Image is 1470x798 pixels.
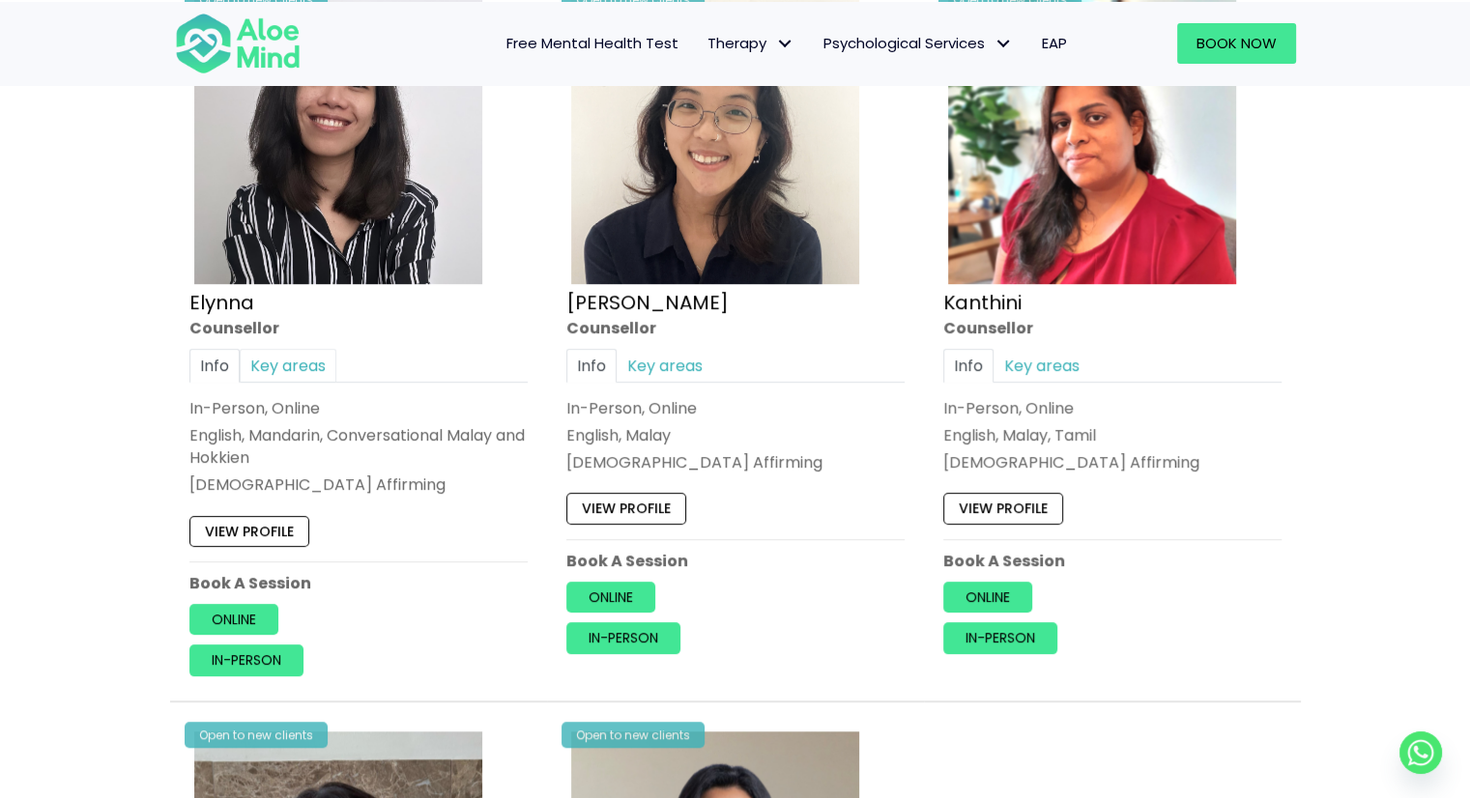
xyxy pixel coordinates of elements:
[189,645,303,676] a: In-person
[189,474,528,497] div: [DEMOGRAPHIC_DATA] Affirming
[189,397,528,419] div: In-Person, Online
[617,349,713,383] a: Key areas
[566,494,686,525] a: View profile
[562,722,705,748] div: Open to new clients
[1196,33,1277,53] span: Book Now
[943,582,1032,613] a: Online
[943,424,1282,446] p: English, Malay, Tamil
[943,317,1282,339] div: Counsellor
[771,29,799,57] span: Therapy: submenu
[189,289,254,316] a: Elynna
[823,33,1013,53] span: Psychological Services
[693,23,809,64] a: TherapyTherapy: submenu
[943,494,1063,525] a: View profile
[943,451,1282,473] div: [DEMOGRAPHIC_DATA] Affirming
[506,33,678,53] span: Free Mental Health Test
[809,23,1027,64] a: Psychological ServicesPsychological Services: submenu
[566,582,655,613] a: Online
[175,12,301,75] img: Aloe mind Logo
[990,29,1018,57] span: Psychological Services: submenu
[189,516,309,547] a: View profile
[185,722,328,748] div: Open to new clients
[189,349,240,383] a: Info
[1027,23,1081,64] a: EAP
[943,289,1022,316] a: Kanthini
[566,451,905,473] div: [DEMOGRAPHIC_DATA] Affirming
[1042,33,1067,53] span: EAP
[566,550,905,572] p: Book A Session
[189,572,528,594] p: Book A Session
[492,23,693,64] a: Free Mental Health Test
[566,622,680,653] a: In-person
[1399,731,1442,774] a: Whatsapp
[189,604,278,635] a: Online
[943,397,1282,419] div: In-Person, Online
[943,550,1282,572] p: Book A Session
[707,33,794,53] span: Therapy
[943,622,1057,653] a: In-person
[566,289,729,316] a: [PERSON_NAME]
[566,424,905,446] p: English, Malay
[994,349,1090,383] a: Key areas
[189,424,528,469] p: English, Mandarin, Conversational Malay and Hokkien
[566,397,905,419] div: In-Person, Online
[566,317,905,339] div: Counsellor
[189,317,528,339] div: Counsellor
[566,349,617,383] a: Info
[943,349,994,383] a: Info
[240,349,336,383] a: Key areas
[1177,23,1296,64] a: Book Now
[326,23,1081,64] nav: Menu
